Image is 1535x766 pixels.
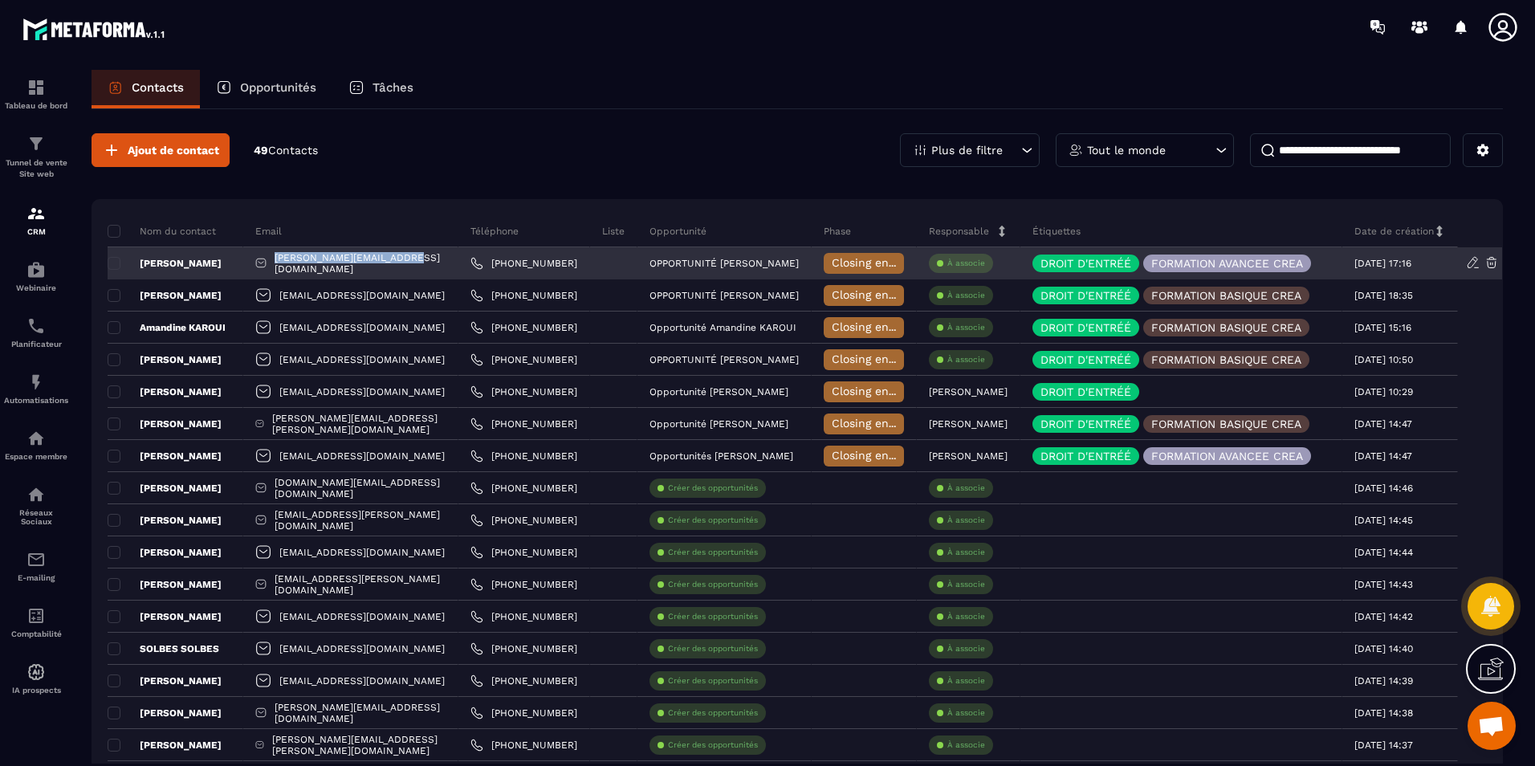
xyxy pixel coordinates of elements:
[26,78,46,97] img: formation
[470,674,577,687] a: [PHONE_NUMBER]
[132,80,184,95] p: Contacts
[832,320,923,333] span: Closing en cours
[108,321,226,334] p: Amandine KAROUI
[470,578,577,591] a: [PHONE_NUMBER]
[1151,418,1301,430] p: FORMATION BASIQUE CREA
[108,642,219,655] p: SOLBES SOLBES
[4,304,68,361] a: schedulerschedulerPlanificateur
[4,157,68,180] p: Tunnel de vente Site web
[108,578,222,591] p: [PERSON_NAME]
[931,145,1003,156] p: Plus de filtre
[26,485,46,504] img: social-network
[1032,225,1081,238] p: Étiquettes
[26,662,46,682] img: automations
[668,643,758,654] p: Créer des opportunités
[832,449,923,462] span: Closing en cours
[1040,322,1131,333] p: DROIT D'ENTRÉÉ
[1354,547,1413,558] p: [DATE] 14:44
[668,579,758,590] p: Créer des opportunités
[332,70,430,108] a: Tâches
[108,225,216,238] p: Nom du contact
[947,290,985,301] p: À associe
[668,675,758,687] p: Créer des opportunités
[26,606,46,625] img: accountant
[668,740,758,751] p: Créer des opportunités
[470,546,577,559] a: [PHONE_NUMBER]
[26,134,46,153] img: formation
[108,739,222,752] p: [PERSON_NAME]
[947,483,985,494] p: À associe
[649,258,799,269] p: OPPORTUNITÉ [PERSON_NAME]
[1354,515,1413,526] p: [DATE] 14:45
[108,674,222,687] p: [PERSON_NAME]
[470,321,577,334] a: [PHONE_NUMBER]
[4,573,68,582] p: E-mailing
[4,686,68,695] p: IA prospects
[108,610,222,623] p: [PERSON_NAME]
[1040,386,1131,397] p: DROIT D'ENTRÉÉ
[649,225,706,238] p: Opportunité
[4,361,68,417] a: automationsautomationsAutomatisations
[26,204,46,223] img: formation
[1354,611,1413,622] p: [DATE] 14:42
[1151,450,1303,462] p: FORMATION AVANCEE CREA
[1354,707,1413,719] p: [DATE] 14:38
[108,353,222,366] p: [PERSON_NAME]
[254,143,318,158] p: 49
[1354,225,1434,238] p: Date de création
[832,385,923,397] span: Closing en cours
[668,611,758,622] p: Créer des opportunités
[4,101,68,110] p: Tableau de bord
[929,225,989,238] p: Responsable
[1151,258,1303,269] p: FORMATION AVANCEE CREA
[929,418,1008,430] p: [PERSON_NAME]
[373,80,413,95] p: Tâches
[92,70,200,108] a: Contacts
[1354,740,1413,751] p: [DATE] 14:37
[1354,643,1413,654] p: [DATE] 14:40
[668,707,758,719] p: Créer des opportunités
[1151,322,1301,333] p: FORMATION BASIQUE CREA
[947,354,985,365] p: À associe
[4,594,68,650] a: accountantaccountantComptabilité
[470,739,577,752] a: [PHONE_NUMBER]
[1151,290,1301,301] p: FORMATION BASIQUE CREA
[1354,579,1413,590] p: [DATE] 14:43
[947,740,985,751] p: À associe
[470,385,577,398] a: [PHONE_NUMBER]
[1354,675,1413,687] p: [DATE] 14:39
[929,450,1008,462] p: [PERSON_NAME]
[1151,354,1301,365] p: FORMATION BASIQUE CREA
[947,643,985,654] p: À associe
[108,546,222,559] p: [PERSON_NAME]
[824,225,851,238] p: Phase
[602,225,625,238] p: Liste
[1354,258,1411,269] p: [DATE] 17:16
[947,322,985,333] p: À associe
[268,144,318,157] span: Contacts
[26,316,46,336] img: scheduler
[4,508,68,526] p: Réseaux Sociaux
[649,450,793,462] p: Opportunités [PERSON_NAME]
[1354,354,1413,365] p: [DATE] 10:50
[4,538,68,594] a: emailemailE-mailing
[1040,258,1131,269] p: DROIT D'ENTRÉÉ
[947,547,985,558] p: À associe
[470,418,577,430] a: [PHONE_NUMBER]
[649,354,799,365] p: OPPORTUNITÉ [PERSON_NAME]
[4,417,68,473] a: automationsautomationsEspace membre
[108,418,222,430] p: [PERSON_NAME]
[4,630,68,638] p: Comptabilité
[649,322,796,333] p: Opportunité Amandine KAROUI
[1087,145,1166,156] p: Tout le monde
[832,288,923,301] span: Closing en cours
[470,642,577,655] a: [PHONE_NUMBER]
[108,482,222,495] p: [PERSON_NAME]
[470,353,577,366] a: [PHONE_NUMBER]
[1354,418,1412,430] p: [DATE] 14:47
[4,396,68,405] p: Automatisations
[947,258,985,269] p: À associe
[4,283,68,292] p: Webinaire
[92,133,230,167] button: Ajout de contact
[255,225,282,238] p: Email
